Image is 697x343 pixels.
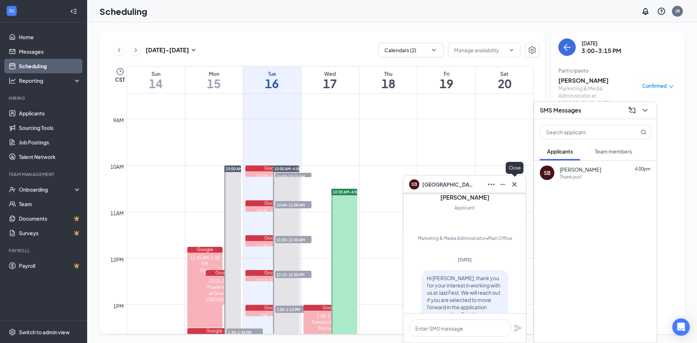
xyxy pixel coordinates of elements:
a: September 17, 2025 [301,66,359,93]
div: 1:00-1:15 PM [245,313,299,319]
div: 9am [112,116,125,124]
div: 11:45 AM-1:30 PM [187,255,223,267]
a: Settings [525,43,539,57]
div: 11am [109,209,125,217]
svg: ArrowLeft [563,43,571,52]
div: 10:45-11:00 AM [245,208,299,215]
span: Hi [PERSON_NAME], thank you for your interest in working with us at Jazz Fest. We will reach out ... [427,275,500,325]
a: Home [19,30,81,44]
a: Team [19,197,81,211]
svg: WorkstreamLogo [8,7,15,15]
a: September 16, 2025 [243,66,301,93]
span: 10:00 AM-4:00 PM [226,166,258,171]
h1: 16 [243,77,301,90]
div: Team Management [9,171,80,177]
svg: ChevronLeft [115,46,123,54]
span: 11:30-11:45 AM [275,236,311,243]
div: Google [206,270,241,276]
a: SurveysCrown [19,226,81,240]
svg: QuestionInfo [657,7,666,16]
div: Google [245,166,299,171]
svg: Clock [116,67,125,76]
div: 12:15-12:30 PM [245,278,299,284]
h1: 15 [185,77,243,90]
a: Sourcing Tools [19,121,81,135]
span: CST [115,76,125,83]
a: PayrollCrown [19,258,81,273]
div: Switch to admin view [19,328,70,336]
div: Mon [185,70,243,77]
h1: 19 [417,77,475,90]
div: JR [675,8,680,14]
div: Close [506,162,523,174]
a: September 20, 2025 [476,66,533,93]
h3: 3:00-3:15 PM [582,47,621,55]
h3: [PERSON_NAME] [440,193,489,201]
svg: MagnifyingGlass [641,129,647,135]
svg: ChevronDown [509,47,514,53]
a: September 18, 2025 [359,66,417,93]
div: 1:00-2:00 PM [303,313,357,319]
div: SB [544,169,551,176]
svg: Settings [9,328,16,336]
span: [PERSON_NAME] [560,166,601,173]
input: Search applicant [540,125,626,139]
div: Payroll [9,248,80,254]
div: Google [245,305,299,311]
span: [GEOGRAPHIC_DATA] [PERSON_NAME] [422,180,473,188]
span: Team members [595,148,632,155]
div: Fri [417,70,475,77]
a: Job Postings [19,135,81,150]
span: 1:30-1:45 PM [227,328,263,336]
svg: ChevronRight [132,46,139,54]
button: ChevronRight [130,45,141,56]
svg: Collapse [70,8,77,15]
a: September 15, 2025 [185,66,243,93]
h3: [DATE] - [DATE] [146,46,189,54]
div: Transpo/Logistics Restructure [303,319,357,331]
div: Tue [243,70,301,77]
svg: Ellipses [487,180,496,189]
svg: ChevronDown [641,106,649,115]
h3: [PERSON_NAME] [558,77,635,85]
a: September 19, 2025 [417,66,475,93]
span: 10:00 AM-4:00 PM [274,166,307,171]
div: Power workout at Downtown [GEOGRAPHIC_DATA] [206,284,241,303]
div: Google [187,328,241,334]
button: Calendars (2)ChevronDown [378,43,444,57]
div: Sun [127,70,185,77]
button: Minimize [497,179,509,190]
svg: ChevronDown [430,46,437,54]
svg: Notifications [641,7,650,16]
div: Applicant [455,204,475,212]
a: Messages [19,44,81,59]
h1: 17 [301,77,359,90]
div: 10:00-10:15 AM [245,173,299,180]
input: Manage availability [454,46,506,54]
div: Google [245,235,299,241]
svg: ComposeMessage [628,106,636,115]
a: Applicants [19,106,81,121]
div: 11:30-11:45 AM [245,243,299,249]
span: Confirmed [642,82,667,90]
button: back-button [558,38,576,56]
svg: Minimize [498,180,507,189]
button: ChevronDown [639,105,651,116]
button: Ellipses [485,179,497,190]
span: 10:00-10:15 AM [275,173,311,180]
div: Reporting [19,77,81,84]
div: Thu [359,70,417,77]
span: Applicants [547,148,573,155]
a: Scheduling [19,59,81,73]
div: Onboarding [19,186,75,193]
button: ChevronLeft [114,45,125,56]
a: September 14, 2025 [127,66,185,93]
span: 10:45-11:00 AM [275,201,311,208]
div: Google [245,270,299,276]
h1: 14 [127,77,185,90]
div: Marketing & Media Administrator • Main Office [418,235,512,242]
span: 10:30 AM-4:00 PM [333,189,365,195]
a: DocumentsCrown [19,211,81,226]
svg: Plane [514,324,522,332]
a: Talent Network [19,150,81,164]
